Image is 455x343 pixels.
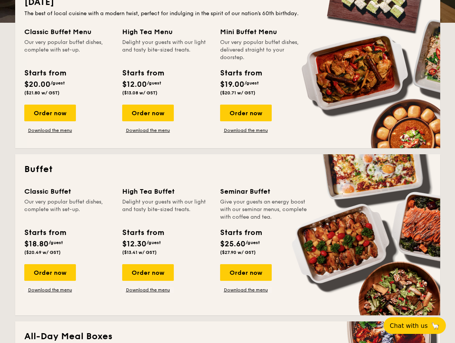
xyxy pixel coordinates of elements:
[220,67,261,79] div: Starts from
[220,127,272,133] a: Download the menu
[122,198,211,221] div: Delight your guests with our light and tasty bite-sized treats.
[24,240,49,249] span: $18.80
[24,287,76,293] a: Download the menu
[220,186,309,197] div: Seminar Buffet
[122,227,164,238] div: Starts from
[220,227,261,238] div: Starts from
[147,80,161,86] span: /guest
[122,240,146,249] span: $12.30
[24,198,113,221] div: Our very popular buffet dishes, complete with set-up.
[24,39,113,61] div: Our very popular buffet dishes, complete with set-up.
[122,90,157,96] span: ($13.08 w/ GST)
[122,264,174,281] div: Order now
[122,67,164,79] div: Starts from
[122,127,174,133] a: Download the menu
[24,127,76,133] a: Download the menu
[220,240,246,249] span: $25.60
[220,90,255,96] span: ($20.71 w/ GST)
[244,80,259,86] span: /guest
[220,105,272,121] div: Order now
[24,80,50,89] span: $20.00
[220,80,244,89] span: $19.00
[122,250,157,255] span: ($13.41 w/ GST)
[24,330,431,343] h2: All-Day Meal Boxes
[24,105,76,121] div: Order now
[122,80,147,89] span: $12.00
[24,186,113,197] div: Classic Buffet
[24,90,60,96] span: ($21.80 w/ GST)
[146,240,161,245] span: /guest
[384,317,446,334] button: Chat with us🦙
[49,240,63,245] span: /guest
[220,250,256,255] span: ($27.90 w/ GST)
[220,39,309,61] div: Our very popular buffet dishes, delivered straight to your doorstep.
[390,322,428,329] span: Chat with us
[220,198,309,221] div: Give your guests an energy boost with our seminar menus, complete with coffee and tea.
[122,39,211,61] div: Delight your guests with our light and tasty bite-sized treats.
[122,27,211,37] div: High Tea Menu
[24,264,76,281] div: Order now
[24,10,431,17] div: The best of local cuisine with a modern twist, perfect for indulging in the spirit of our nation’...
[122,105,174,121] div: Order now
[122,287,174,293] a: Download the menu
[431,321,440,330] span: 🦙
[24,250,61,255] span: ($20.49 w/ GST)
[122,186,211,197] div: High Tea Buffet
[50,80,65,86] span: /guest
[24,67,66,79] div: Starts from
[24,227,66,238] div: Starts from
[220,287,272,293] a: Download the menu
[24,27,113,37] div: Classic Buffet Menu
[220,27,309,37] div: Mini Buffet Menu
[220,264,272,281] div: Order now
[246,240,260,245] span: /guest
[24,163,431,175] h2: Buffet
